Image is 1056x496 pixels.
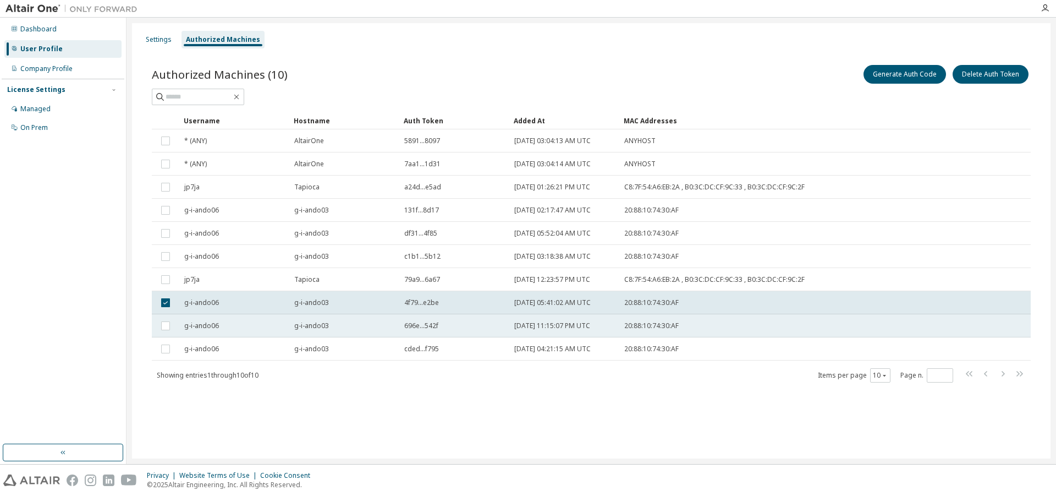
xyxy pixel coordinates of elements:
span: g-i-ando03 [294,321,329,330]
span: Tapioca [294,183,320,192]
span: Authorized Machines (10) [152,67,288,82]
span: 5891...8097 [404,137,440,145]
span: cded...f795 [404,345,439,353]
span: 131f...8d17 [404,206,439,215]
span: [DATE] 12:23:57 PM UTC [514,275,590,284]
span: g-i-ando03 [294,229,329,238]
img: altair_logo.svg [3,475,60,486]
span: * (ANY) [184,160,207,168]
div: Auth Token [404,112,505,129]
span: 696e...542f [404,321,438,330]
span: Tapioca [294,275,320,284]
span: 7aa1...1d31 [404,160,441,168]
span: Page n. [900,368,953,383]
span: jp7ja [184,275,200,284]
span: [DATE] 03:18:38 AM UTC [514,252,591,261]
span: a24d...e5ad [404,183,441,192]
button: Delete Auth Token [953,65,1028,84]
span: g-i-ando03 [294,206,329,215]
span: g-i-ando06 [184,321,219,330]
img: youtube.svg [121,475,137,486]
span: 20:88:10:74:30:AF [624,298,679,307]
div: Settings [146,35,172,44]
span: c1b1...5b12 [404,252,441,261]
span: 20:88:10:74:30:AF [624,321,679,330]
span: g-i-ando03 [294,298,329,307]
span: [DATE] 01:26:21 PM UTC [514,183,590,192]
span: [DATE] 11:15:07 PM UTC [514,321,590,330]
span: [DATE] 02:17:47 AM UTC [514,206,591,215]
div: Username [184,112,285,129]
span: [DATE] 04:21:15 AM UTC [514,345,591,353]
span: ANYHOST [624,160,656,168]
div: Company Profile [20,64,73,73]
span: [DATE] 03:04:14 AM UTC [514,160,591,168]
span: g-i-ando03 [294,345,329,353]
span: C8:7F:54:A6:EB:2A , B0:3C:DC:CF:9C:33 , B0:3C:DC:CF:9C:2F [624,183,805,192]
span: 79a9...6a67 [404,275,440,284]
span: 20:88:10:74:30:AF [624,252,679,261]
span: df31...4f85 [404,229,437,238]
span: [DATE] 03:04:13 AM UTC [514,137,591,145]
span: [DATE] 05:41:02 AM UTC [514,298,591,307]
span: g-i-ando06 [184,252,219,261]
span: AltairOne [294,137,324,145]
div: User Profile [20,45,63,53]
span: g-i-ando06 [184,345,219,353]
img: linkedin.svg [103,475,114,486]
div: Website Terms of Use [179,471,260,480]
span: Showing entries 1 through 10 of 10 [157,370,258,380]
span: 4f79...e2be [404,298,439,307]
span: jp7ja [184,183,200,192]
span: C8:7F:54:A6:EB:2A , B0:3C:DC:CF:9C:33 , B0:3C:DC:CF:9C:2F [624,275,805,284]
span: ANYHOST [624,137,656,145]
span: Items per page [818,368,890,383]
div: Cookie Consent [260,471,317,480]
span: 20:88:10:74:30:AF [624,345,679,353]
span: g-i-ando06 [184,298,219,307]
div: Hostname [294,112,395,129]
div: MAC Addresses [624,112,919,129]
div: Privacy [147,471,179,480]
span: 20:88:10:74:30:AF [624,229,679,238]
span: 20:88:10:74:30:AF [624,206,679,215]
img: Altair One [5,3,143,14]
span: [DATE] 05:52:04 AM UTC [514,229,591,238]
span: * (ANY) [184,137,207,145]
button: 10 [873,371,888,380]
div: Managed [20,105,51,113]
div: Added At [514,112,615,129]
button: Generate Auth Code [864,65,946,84]
span: g-i-ando03 [294,252,329,261]
span: g-i-ando06 [184,229,219,238]
div: Dashboard [20,25,57,34]
img: facebook.svg [67,475,78,486]
span: AltairOne [294,160,324,168]
div: On Prem [20,123,48,132]
span: g-i-ando06 [184,206,219,215]
div: License Settings [7,85,65,94]
p: © 2025 Altair Engineering, Inc. All Rights Reserved. [147,480,317,489]
img: instagram.svg [85,475,96,486]
div: Authorized Machines [186,35,260,44]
